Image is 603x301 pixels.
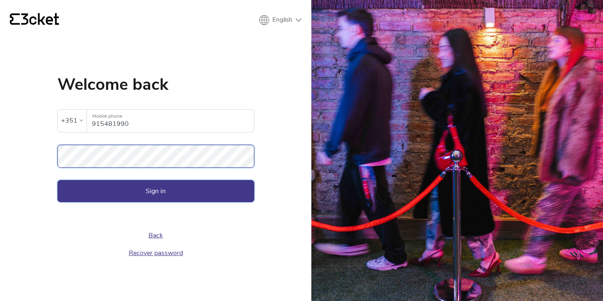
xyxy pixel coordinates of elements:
a: Back [148,231,163,240]
a: {' '} [10,13,59,27]
g: {' '} [10,14,20,25]
a: Recover password [129,249,183,258]
div: +351 [61,114,78,127]
label: Mobile phone [87,109,254,123]
h1: Welcome back [57,76,254,93]
button: Sign in [57,180,254,202]
input: Mobile phone [92,109,254,132]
